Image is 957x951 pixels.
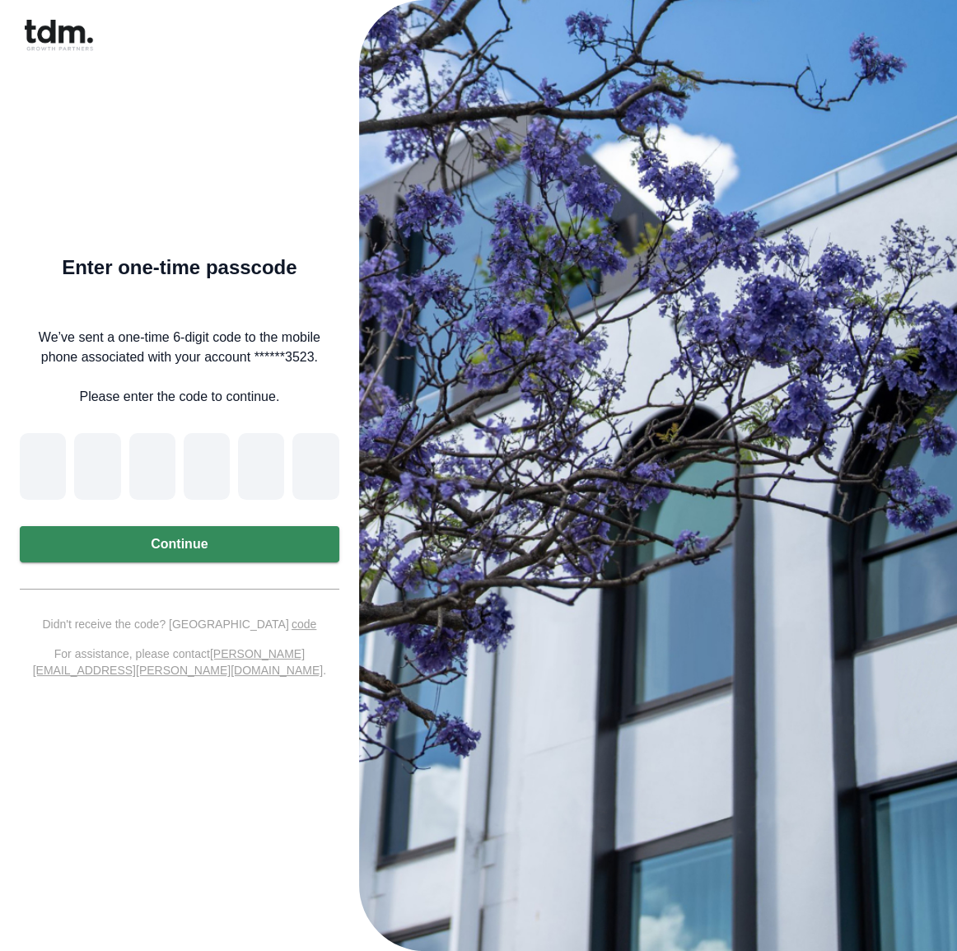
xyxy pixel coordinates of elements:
input: Digit 3 [129,433,175,500]
p: For assistance, please contact . [20,646,339,678]
input: Digit 4 [184,433,230,500]
a: code [292,618,316,631]
p: Didn't receive the code? [GEOGRAPHIC_DATA] [20,616,339,632]
input: Digit 2 [74,433,120,500]
h5: Enter one-time passcode [20,259,339,276]
button: Continue [20,526,339,562]
input: Digit 6 [292,433,338,500]
input: Please enter verification code. Digit 1 [20,433,66,500]
p: We’ve sent a one-time 6-digit code to the mobile phone associated with your account ******3523. P... [20,328,339,407]
input: Digit 5 [238,433,284,500]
